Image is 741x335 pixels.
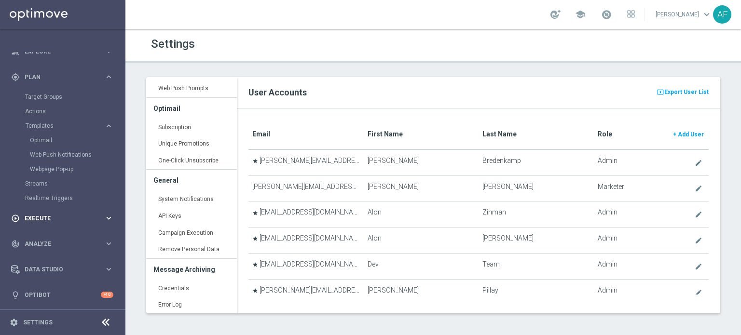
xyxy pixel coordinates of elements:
td: [PERSON_NAME][EMAIL_ADDRESS][DOMAIN_NAME] [248,149,363,175]
td: [PERSON_NAME] [364,149,479,175]
i: create [695,289,702,296]
h2: User Accounts [248,87,709,98]
span: Data Studio [25,267,104,272]
span: keyboard_arrow_down [701,9,712,20]
i: keyboard_arrow_right [104,121,113,131]
td: Alon [364,201,479,228]
div: Templates [26,123,104,129]
i: keyboard_arrow_right [104,265,113,274]
td: Dev [364,253,479,279]
h3: Message Archiving [153,259,230,280]
span: Admin [598,286,617,295]
a: Unique Promotions [146,135,237,153]
h3: Optimail [153,98,230,119]
i: settings [10,318,18,327]
a: Optimail [30,136,100,144]
i: keyboard_arrow_right [104,214,113,223]
td: Zinman [479,201,593,228]
i: create [695,185,702,192]
i: lightbulb [11,291,20,299]
div: Analyze [11,240,104,248]
span: Admin [598,234,617,242]
a: Remove Personal Data [146,241,237,258]
td: [PERSON_NAME][EMAIL_ADDRESS][DOMAIN_NAME] [248,279,363,305]
button: Data Studio keyboard_arrow_right [11,266,114,273]
span: school [575,9,586,20]
button: Templates keyboard_arrow_right [25,122,114,130]
i: star [252,236,258,241]
i: create [695,211,702,218]
td: Team [479,253,593,279]
td: [PERSON_NAME] [479,228,593,254]
i: keyboard_arrow_right [104,239,113,248]
a: Streams [25,180,100,188]
td: [PERSON_NAME] [364,279,479,305]
td: [PERSON_NAME] [479,175,593,201]
i: create [695,263,702,270]
td: [EMAIL_ADDRESS][DOMAIN_NAME] [248,228,363,254]
button: lightbulb Optibot +10 [11,291,114,299]
span: Templates [26,123,95,129]
translate: Last Name [482,130,517,138]
a: Web Push Prompts [146,80,237,97]
a: Realtime Triggers [25,194,100,202]
button: play_circle_outline Execute keyboard_arrow_right [11,214,114,222]
a: Webpage Pop-up [30,165,100,173]
td: Alon [364,228,479,254]
translate: First Name [368,130,403,138]
span: Execute [25,215,104,221]
div: +10 [101,292,113,298]
button: track_changes Analyze keyboard_arrow_right [11,240,114,248]
td: [PERSON_NAME] [364,175,479,201]
div: Target Groups [25,90,124,104]
a: Credentials [146,280,237,297]
td: [PERSON_NAME][EMAIL_ADDRESS][DOMAIN_NAME] [248,175,363,201]
div: Plan [11,73,104,81]
a: [PERSON_NAME]keyboard_arrow_down [655,7,713,22]
i: gps_fixed [11,73,20,81]
td: Pillay [479,279,593,305]
div: Data Studio [11,265,104,274]
a: One-Click Unsubscribe [146,152,237,170]
div: Web Push Notifications [30,147,124,162]
a: System Notifications [146,191,237,208]
a: Error Log [146,296,237,314]
button: person_search Explore keyboard_arrow_right [11,48,114,55]
span: Export User List [664,86,709,98]
i: star [252,288,258,294]
a: Web Push Notifications [30,151,100,159]
a: API Keys [146,208,237,225]
span: Add User [678,131,704,138]
i: star [252,262,258,268]
div: Templates [25,119,124,176]
div: AF [713,5,731,24]
span: Admin [598,157,617,165]
a: Campaign Execution [146,225,237,242]
td: [EMAIL_ADDRESS][DOMAIN_NAME] [248,253,363,279]
i: create [695,159,702,167]
i: track_changes [11,240,20,248]
a: Target Groups [25,93,100,101]
div: Realtime Triggers [25,191,124,205]
i: create [695,237,702,244]
translate: Role [598,130,612,138]
div: gps_fixed Plan keyboard_arrow_right [11,73,114,81]
a: Subscription [146,119,237,136]
div: Execute [11,214,104,223]
span: + [673,131,676,138]
translate: Email [252,130,270,138]
h1: Settings [151,37,426,51]
span: Admin [598,260,617,268]
i: star [252,210,258,216]
span: Admin [598,208,617,216]
i: keyboard_arrow_right [104,72,113,81]
td: Bredenkamp [479,149,593,175]
div: Webpage Pop-up [30,162,124,176]
h3: General [153,170,230,191]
